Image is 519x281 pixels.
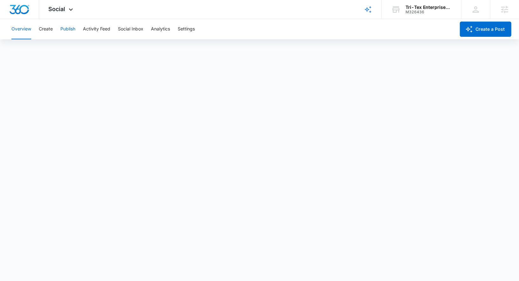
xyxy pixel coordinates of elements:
[406,5,452,10] div: account name
[178,19,195,39] button: Settings
[83,19,110,39] button: Activity Feed
[118,19,143,39] button: Social Inbox
[49,6,65,12] span: Social
[460,22,511,37] button: Create a Post
[11,19,31,39] button: Overview
[39,19,53,39] button: Create
[406,10,452,14] div: account id
[60,19,75,39] button: Publish
[151,19,170,39] button: Analytics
